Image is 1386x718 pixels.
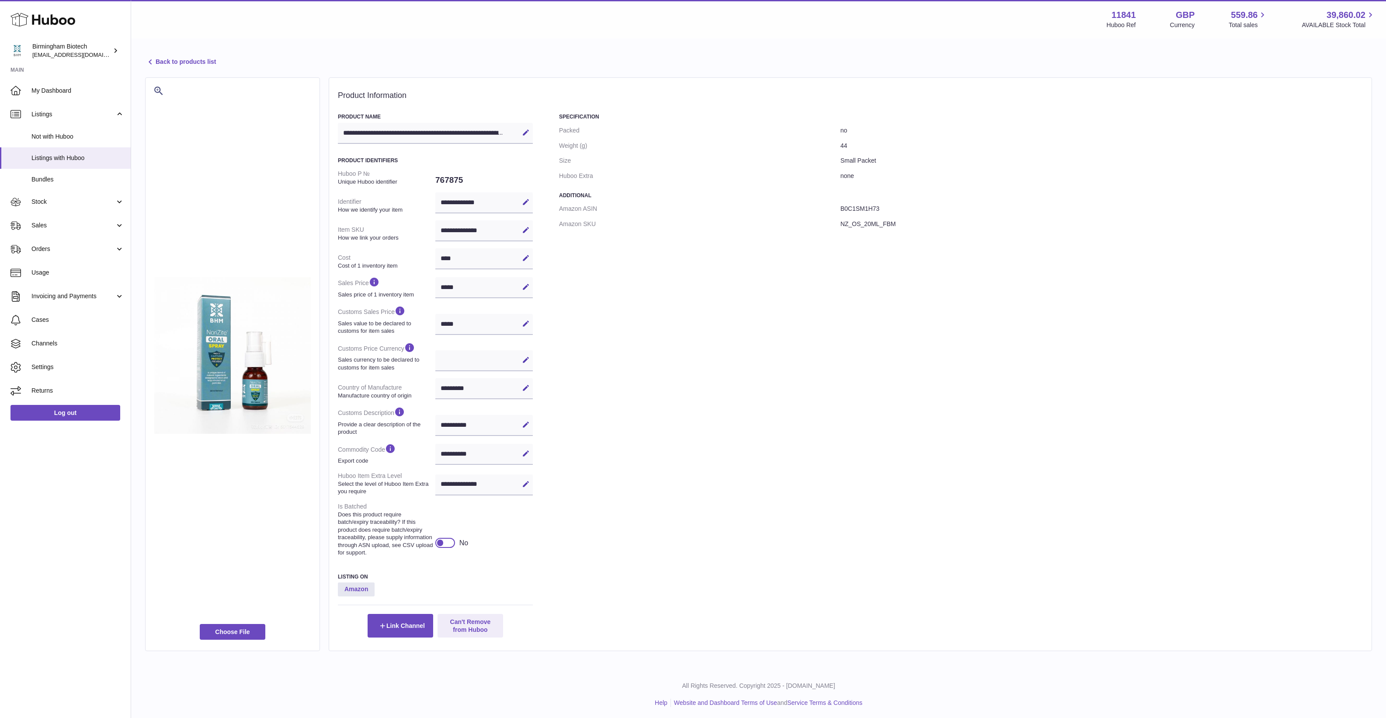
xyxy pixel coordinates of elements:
[31,132,124,141] span: Not with Huboo
[841,216,1363,232] dd: NZ_OS_20ML_FBM
[338,250,435,273] dt: Cost
[338,356,433,371] strong: Sales currency to be declared to customs for item sales
[338,157,533,164] h3: Product Identifiers
[655,699,667,706] a: Help
[559,123,841,138] dt: Packed
[841,201,1363,216] dd: B0C1SM1H73
[841,123,1363,138] dd: no
[368,614,433,638] button: Link Channel
[338,403,435,439] dt: Customs Description
[841,168,1363,184] dd: none
[338,194,435,217] dt: Identifier
[31,387,124,395] span: Returns
[559,201,841,216] dt: Amazon ASIN
[338,582,375,596] strong: Amazon
[1107,21,1136,29] div: Huboo Ref
[31,154,124,162] span: Listings with Huboo
[1327,9,1365,21] span: 39,860.02
[31,175,124,184] span: Bundles
[841,153,1363,168] dd: Small Packet
[338,262,433,270] strong: Cost of 1 inventory item
[338,439,435,468] dt: Commodity Code
[145,57,216,67] a: Back to products list
[338,320,433,335] strong: Sales value to be declared to customs for item sales
[10,44,24,57] img: internalAdmin-11841@internal.huboo.com
[32,42,111,59] div: Birmingham Biotech
[338,273,435,302] dt: Sales Price
[338,91,1363,101] h2: Product Information
[459,538,468,548] div: No
[559,153,841,168] dt: Size
[338,480,433,495] strong: Select the level of Huboo Item Extra you require
[1170,21,1195,29] div: Currency
[671,699,862,707] li: and
[31,110,115,119] span: Listings
[338,113,533,120] h3: Product Name
[338,380,435,403] dt: Country of Manufacture
[338,573,533,580] h3: Listing On
[1176,9,1195,21] strong: GBP
[338,302,435,338] dt: Customs Sales Price
[154,277,311,434] img: 118411683318797.jpeg
[338,468,435,499] dt: Huboo Item Extra Level
[1302,21,1376,29] span: AVAILABLE Stock Total
[31,198,115,206] span: Stock
[559,113,1363,120] h3: Specification
[674,699,777,706] a: Website and Dashboard Terms of Use
[338,457,433,465] strong: Export code
[338,499,435,560] dt: Is Batched
[559,216,841,232] dt: Amazon SKU
[1231,9,1257,21] span: 559.86
[31,339,124,348] span: Channels
[31,268,124,277] span: Usage
[787,699,862,706] a: Service Terms & Conditions
[338,291,433,299] strong: Sales price of 1 inventory item
[438,614,503,638] button: Can't Remove from Huboo
[559,192,1363,199] h3: Additional
[841,138,1363,153] dd: 44
[31,292,115,300] span: Invoicing and Payments
[31,245,115,253] span: Orders
[338,421,433,436] strong: Provide a clear description of the product
[338,392,433,400] strong: Manufacture country of origin
[31,87,124,95] span: My Dashboard
[138,682,1379,690] p: All Rights Reserved. Copyright 2025 - [DOMAIN_NAME]
[559,138,841,153] dt: Weight (g)
[338,166,435,189] dt: Huboo P №
[338,234,433,242] strong: How we link your orders
[338,511,433,557] strong: Does this product require batch/expiry traceability? If this product does require batch/expiry tr...
[31,316,124,324] span: Cases
[10,405,120,421] a: Log out
[31,363,124,371] span: Settings
[338,222,435,245] dt: Item SKU
[338,338,435,375] dt: Customs Price Currency
[1229,9,1268,29] a: 559.86 Total sales
[559,168,841,184] dt: Huboo Extra
[32,51,129,58] span: [EMAIL_ADDRESS][DOMAIN_NAME]
[338,178,433,186] strong: Unique Huboo identifier
[200,624,265,640] span: Choose File
[31,221,115,230] span: Sales
[1229,21,1268,29] span: Total sales
[1302,9,1376,29] a: 39,860.02 AVAILABLE Stock Total
[1112,9,1136,21] strong: 11841
[338,206,433,214] strong: How we identify your item
[435,171,533,189] dd: 767875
